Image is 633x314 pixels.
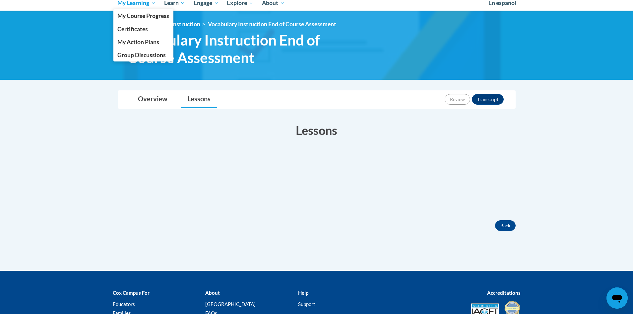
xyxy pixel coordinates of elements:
h3: Lessons [118,122,516,139]
a: Certificates [113,23,174,36]
a: Group Discussions [113,49,174,61]
span: My Action Plans [117,39,159,46]
b: Accreditations [487,290,521,296]
a: Lessons [181,91,217,108]
a: My Course Progress [113,9,174,22]
button: Back [495,220,516,231]
a: [GEOGRAPHIC_DATA] [205,301,256,307]
a: Support [298,301,315,307]
span: Certificates [117,26,148,33]
a: Educators [113,301,135,307]
button: Review [445,94,470,105]
b: About [205,290,220,296]
b: Cox Campus For [113,290,150,296]
a: Overview [131,91,174,108]
span: Vocabulary Instruction End of Course Assessment [208,21,336,28]
span: Group Discussions [117,52,166,58]
span: Vocabulary Instruction End of Course Assessment [128,31,356,66]
b: Help [298,290,308,296]
iframe: Button to launch messaging window [606,287,628,309]
a: My Action Plans [113,36,174,49]
span: My Course Progress [117,12,169,19]
button: Transcript [472,94,504,105]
